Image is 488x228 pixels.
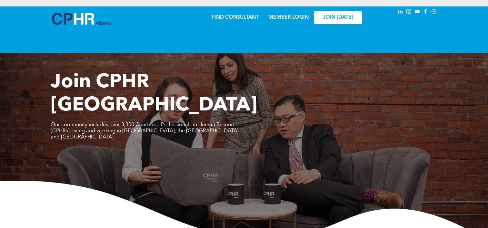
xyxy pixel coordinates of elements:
[52,13,111,25] img: A blue and white logo for cp alberta
[323,14,353,21] span: JOIN [DATE]
[405,8,413,17] a: instagram
[51,122,241,140] span: Our community includes over 3,300 Chartered Professionals in Human Resources (CPHRs), living and ...
[314,11,362,24] a: JOIN [DATE]
[422,8,429,17] a: facebook
[268,15,309,20] a: MEMBER LOGIN
[51,73,257,115] span: Join CPHR [GEOGRAPHIC_DATA]
[431,8,438,17] a: Social network
[397,8,404,17] a: linkedin
[212,15,259,20] a: FIND CONSULTANT
[414,8,421,17] a: youtube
